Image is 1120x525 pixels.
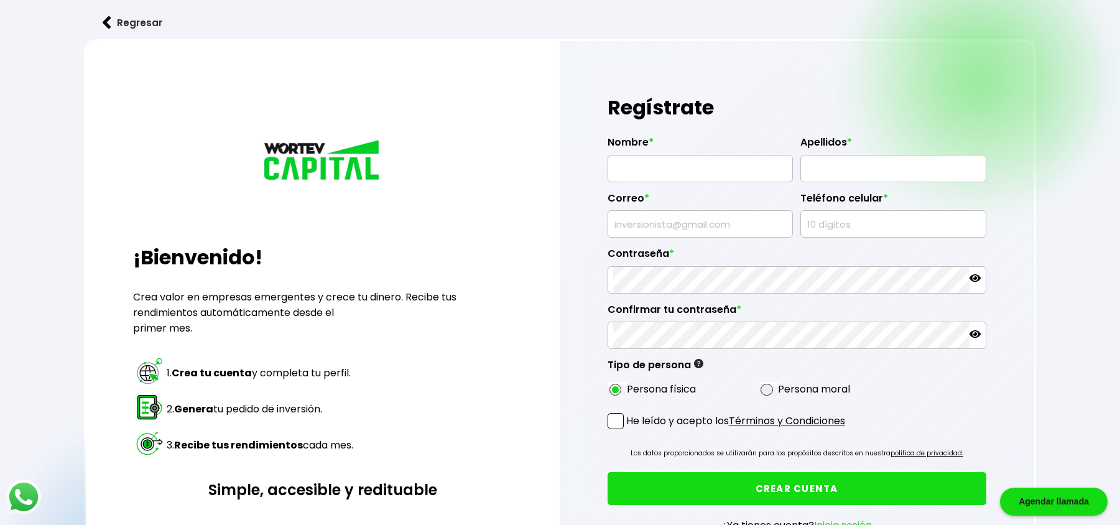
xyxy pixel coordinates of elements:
button: CREAR CUENTA [608,472,986,505]
td: 2. tu pedido de inversión. [166,392,354,427]
div: Agendar llamada [1000,488,1108,516]
img: flecha izquierda [103,16,111,29]
p: He leído y acepto los [626,413,845,429]
strong: Crea tu cuenta [172,366,252,380]
h1: Regístrate [608,89,986,126]
label: Apellidos [800,136,986,155]
img: paso 1 [135,356,164,386]
img: gfR76cHglkPwleuBLjWdxeZVvX9Wp6JBDmjRYY8JYDQn16A2ICN00zLTgIroGa6qie5tIuWH7V3AapTKqzv+oMZsGfMUqL5JM... [694,359,703,368]
a: política de privacidad. [891,448,963,458]
img: logo_wortev_capital [261,138,385,184]
label: Confirmar tu contraseña [608,304,986,322]
h3: Simple, accesible y redituable [133,479,512,501]
img: logos_whatsapp-icon.242b2217.svg [6,480,41,514]
h2: ¡Bienvenido! [133,243,512,272]
a: flecha izquierdaRegresar [84,6,1036,39]
label: Tipo de persona [608,359,703,378]
img: paso 2 [135,393,164,422]
label: Persona física [627,381,696,397]
strong: Recibe tus rendimientos [174,438,303,452]
img: paso 3 [135,429,164,458]
strong: Genera [174,402,213,416]
input: 10 dígitos [806,211,980,237]
td: 1. y completa tu perfil. [166,356,354,391]
label: Correo [608,192,793,211]
p: Crea valor en empresas emergentes y crece tu dinero. Recibe tus rendimientos automáticamente desd... [133,289,512,336]
a: Términos y Condiciones [729,414,845,428]
button: Regresar [84,6,181,39]
input: inversionista@gmail.com [613,211,787,237]
label: Contraseña [608,248,986,266]
p: Los datos proporcionados se utilizarán para los propósitos descritos en nuestra [631,447,963,460]
label: Teléfono celular [800,192,986,211]
label: Nombre [608,136,793,155]
label: Persona moral [778,381,850,397]
td: 3. cada mes. [166,428,354,463]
